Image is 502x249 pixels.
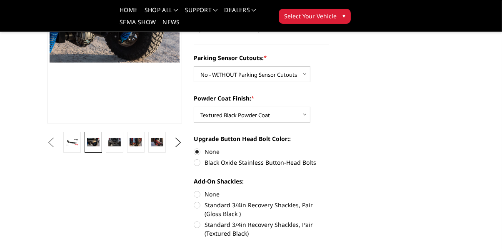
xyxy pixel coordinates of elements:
img: Jeep JL Stubby Rear Bumper [151,138,163,146]
a: Support [185,7,218,19]
img: Jeep JL Stubby Rear Bumper [87,138,99,146]
button: Next [172,136,184,149]
label: Parking Sensor Cutouts: [194,53,329,62]
label: None [194,147,329,156]
label: Upgrade Button Head Bolt Color:: [194,134,329,143]
img: Jeep JL Stubby Rear Bumper [130,138,142,146]
button: Select Your Vehicle [279,9,351,24]
label: None [194,190,329,199]
label: Standard 3/4in Recovery Shackles, Pair (Gloss Black ) [194,201,329,218]
a: Home [120,7,137,19]
span: ▾ [342,11,345,20]
label: Add-On Shackles: [194,177,329,186]
button: Previous [45,136,57,149]
label: Powder Coat Finish: [194,94,329,103]
a: SEMA Show [120,19,156,31]
label: Standard 3/4in Recovery Shackles, Pair (Textured Black) [194,220,329,238]
img: Jeep JL Stubby Rear Bumper [108,138,120,146]
label: Black Oxide Stainless Button-Head Bolts [194,158,329,167]
span: Select Your Vehicle [284,12,337,20]
a: shop all [145,7,178,19]
a: News [162,19,180,31]
a: Dealers [225,7,256,19]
